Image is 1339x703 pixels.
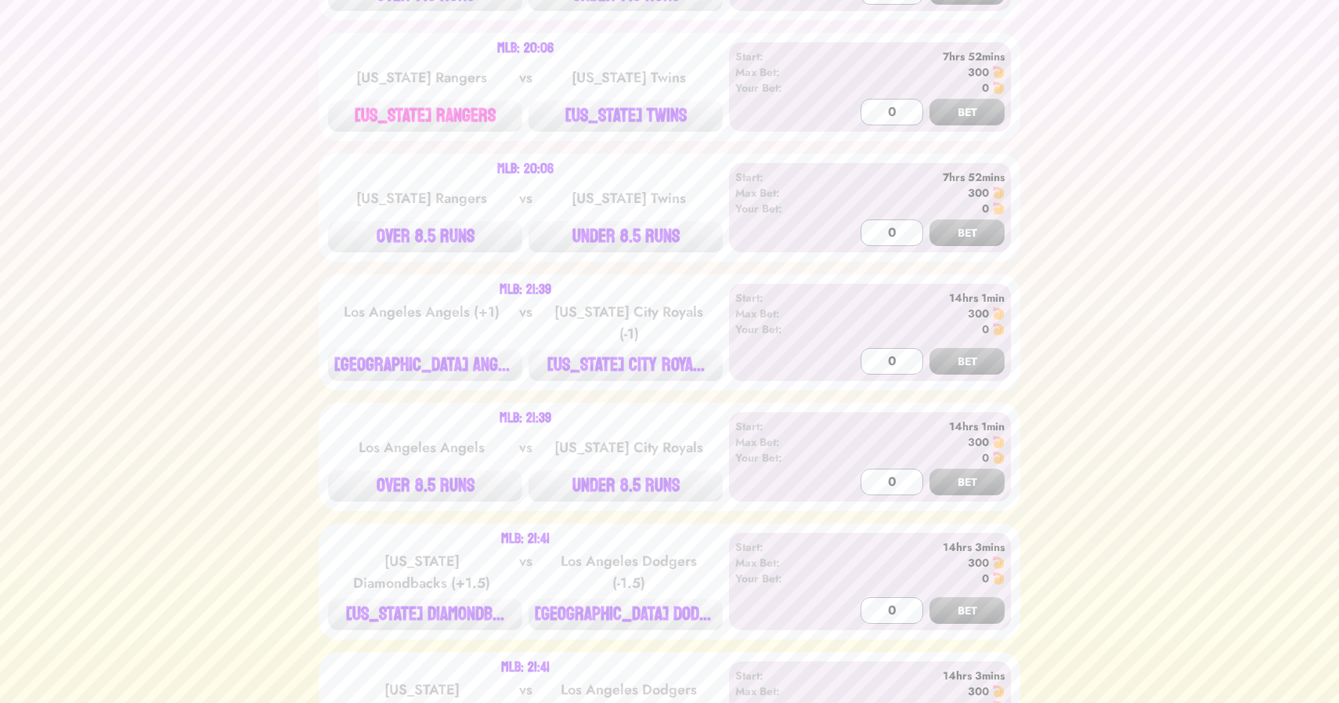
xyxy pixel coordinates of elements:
div: Max Bet: [735,434,825,450]
div: Start: [735,49,825,64]
button: [US_STATE] TWINS [529,100,723,132]
div: [US_STATE] City Royals (-1) [550,301,708,345]
div: [US_STATE] Rangers [343,187,501,209]
img: 🍤 [992,82,1005,94]
div: 300 [968,555,989,571]
div: 7hrs 52mins [825,49,1005,64]
button: BET [929,597,1005,624]
div: Los Angeles Dodgers (-1.5) [550,550,708,594]
div: Start: [735,668,825,683]
div: MLB: 20:06 [497,163,554,176]
div: 14hrs 1min [825,419,1005,434]
button: UNDER 8.5 RUNS [529,470,723,502]
div: 0 [982,80,989,96]
div: 0 [982,571,989,586]
img: 🍤 [992,66,1005,78]
div: Your Bet: [735,321,825,337]
div: 0 [982,450,989,466]
div: vs [516,301,536,345]
div: Your Bet: [735,571,825,586]
button: [US_STATE] CITY ROYA... [529,350,723,381]
div: 0 [982,201,989,216]
button: OVER 8.5 RUNS [328,470,522,502]
div: Los Angeles Angels (+1) [343,301,501,345]
div: Start: [735,419,825,434]
img: 🍤 [992,187,1005,199]
div: [US_STATE] Diamondbacks (+1.5) [343,550,501,594]
div: 0 [982,321,989,337]
div: Max Bet: [735,683,825,699]
button: [US_STATE] DIAMONDB... [328,599,522,630]
div: MLB: 21:39 [500,412,551,425]
img: 🍤 [992,307,1005,320]
div: Max Bet: [735,555,825,571]
div: MLB: 21:41 [501,661,550,674]
div: MLB: 21:41 [501,533,550,545]
button: BET [929,348,1005,375]
div: 300 [968,434,989,450]
img: 🍤 [992,685,1005,698]
img: 🍤 [992,572,1005,585]
div: [US_STATE] Twins [550,187,708,209]
div: Start: [735,169,825,185]
div: vs [516,550,536,594]
button: BET [929,99,1005,125]
div: Max Bet: [735,64,825,80]
img: 🍤 [992,436,1005,448]
button: [GEOGRAPHIC_DATA] DODG... [529,599,723,630]
button: BET [929,219,1005,246]
div: Your Bet: [735,201,825,216]
div: 14hrs 3mins [825,539,1005,555]
button: OVER 8.5 RUNS [328,221,522,252]
div: Start: [735,539,825,555]
div: [US_STATE] Twins [550,67,708,89]
img: 🍤 [992,451,1005,464]
div: [US_STATE] Rangers [343,67,501,89]
div: [US_STATE] City Royals [550,437,708,458]
button: UNDER 8.5 RUNS [529,221,723,252]
div: vs [516,187,536,209]
div: 7hrs 52mins [825,169,1005,185]
img: 🍤 [992,556,1005,569]
div: Max Bet: [735,185,825,201]
div: MLB: 20:06 [497,42,554,55]
div: MLB: 21:39 [500,284,551,296]
button: [US_STATE] RANGERS [328,100,522,132]
img: 🍤 [992,202,1005,215]
div: Your Bet: [735,450,825,466]
div: 14hrs 1min [825,290,1005,306]
div: 300 [968,64,989,80]
div: vs [516,437,536,458]
div: Max Bet: [735,306,825,321]
div: 300 [968,306,989,321]
div: 300 [968,185,989,201]
button: [GEOGRAPHIC_DATA] ANGE... [328,350,522,381]
div: vs [516,67,536,89]
div: Your Bet: [735,80,825,96]
div: Los Angeles Angels [343,437,501,458]
div: 14hrs 3mins [825,668,1005,683]
button: BET [929,469,1005,495]
img: 🍤 [992,323,1005,335]
div: Start: [735,290,825,306]
div: 300 [968,683,989,699]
